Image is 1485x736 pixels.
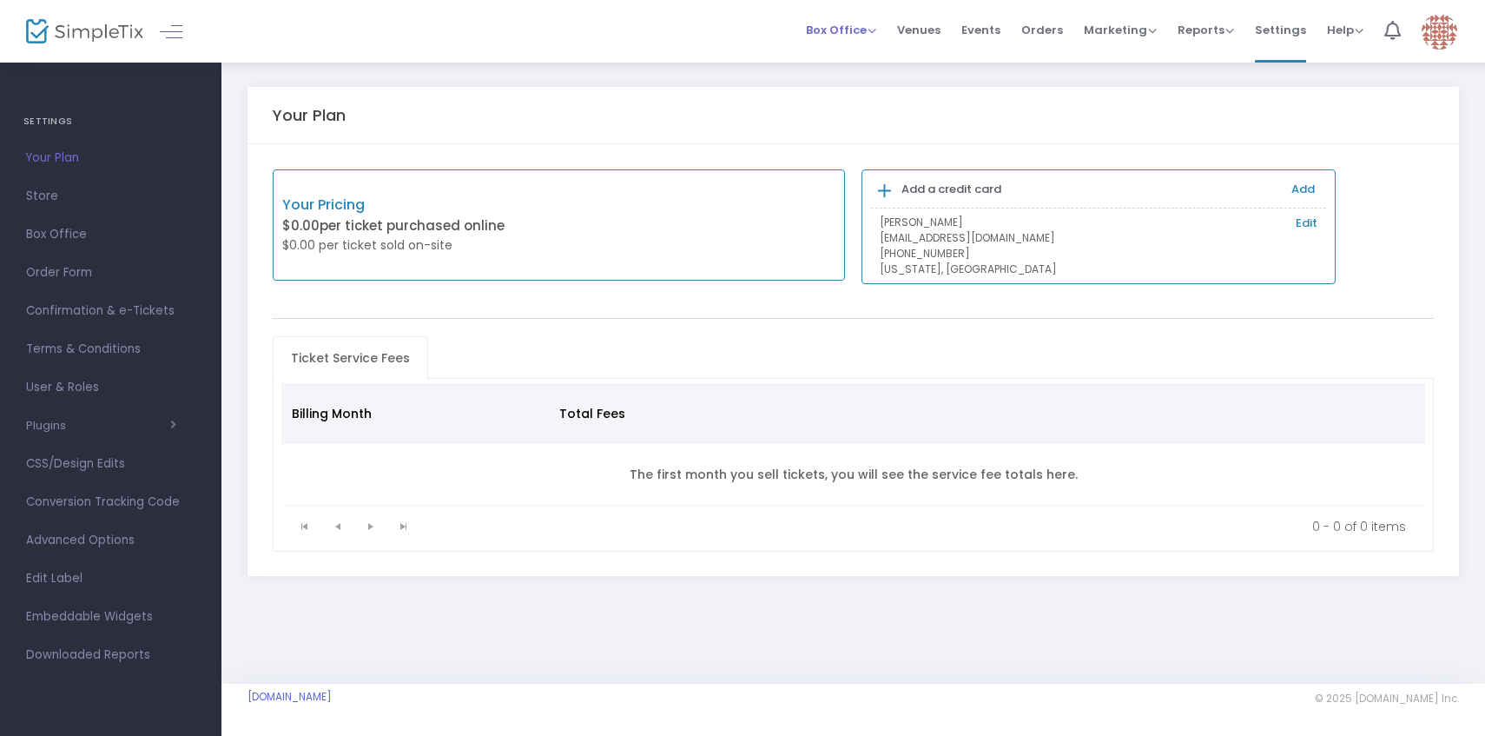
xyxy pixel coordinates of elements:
td: The first month you sell tickets, you will see the service fee totals here. [281,444,1426,506]
div: Data table [281,383,1426,506]
a: Edit [1296,215,1317,232]
span: Ticket Service Fees [280,344,420,372]
span: Order Form [26,262,195,284]
span: CSS/Design Edits [26,453,195,475]
span: Reports [1178,22,1234,38]
span: Confirmation & e-Tickets [26,300,195,322]
span: © 2025 [DOMAIN_NAME] Inc. [1315,692,1459,706]
span: Venues [897,8,940,52]
span: Your Plan [26,147,195,169]
a: Add [1291,181,1315,197]
b: Add a credit card [901,181,1001,197]
p: $0.00 per ticket sold on-site [282,236,559,255]
span: Terms & Conditions [26,338,195,361]
button: Plugins [26,419,176,433]
p: [US_STATE], [GEOGRAPHIC_DATA] [880,262,1317,277]
a: [DOMAIN_NAME] [247,690,332,704]
span: Marketing [1084,22,1157,38]
span: Settings [1255,8,1306,52]
span: Help [1327,22,1363,38]
p: [PERSON_NAME] [880,215,1317,230]
span: Advanced Options [26,529,195,552]
span: Store [26,185,195,208]
span: Downloaded Reports [26,644,195,666]
span: Box Office [806,22,876,38]
span: Orders [1021,8,1063,52]
p: $0.00 per ticket purchased online [282,216,559,236]
span: Edit Label [26,567,195,590]
span: Box Office [26,223,195,246]
th: Total Fees [549,383,793,444]
span: User & Roles [26,376,195,399]
span: Events [961,8,1000,52]
p: [EMAIL_ADDRESS][DOMAIN_NAME] [880,230,1317,246]
kendo-pager-info: 0 - 0 of 0 items [432,518,1407,535]
h4: SETTINGS [23,104,198,139]
th: Billing Month [281,383,550,444]
p: Your Pricing [282,195,559,215]
p: [PHONE_NUMBER] [880,246,1317,262]
span: Conversion Tracking Code [26,491,195,514]
h5: Your Plan [273,106,346,125]
span: Embeddable Widgets [26,606,195,628]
